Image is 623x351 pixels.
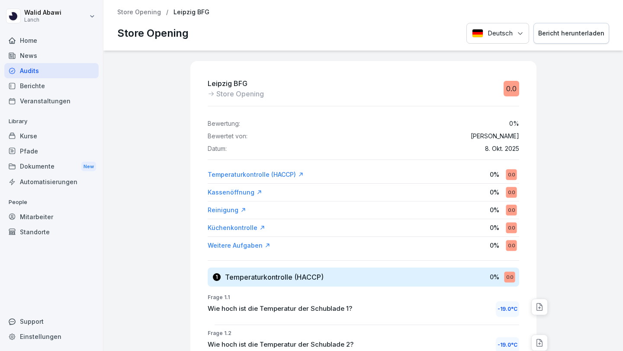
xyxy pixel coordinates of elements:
[208,133,247,140] p: Bewertet von:
[208,329,519,337] p: Frage 1.2
[506,187,517,198] div: 0.0
[4,224,99,239] a: Standorte
[4,33,99,48] a: Home
[466,23,529,44] button: Language
[208,120,240,128] p: Bewertung:
[4,314,99,329] div: Support
[4,159,99,175] a: DokumenteNew
[24,17,61,23] p: Lanch
[533,23,609,44] button: Bericht herunterladen
[490,170,499,179] p: 0 %
[216,89,264,99] p: Store Opening
[173,9,209,16] p: Leipzig BFG
[490,205,499,214] p: 0 %
[4,144,99,159] a: Pfade
[490,272,499,281] p: 0 %
[208,340,353,350] p: Wie hoch ist die Temperatur der Schublade 2?
[506,204,517,215] div: 0.0
[490,188,499,197] p: 0 %
[490,223,499,232] p: 0 %
[208,304,352,314] p: Wie hoch ist die Temperatur der Schublade 1?
[504,271,515,282] div: 0.0
[4,209,99,224] a: Mitarbeiter
[4,48,99,63] a: News
[117,9,161,16] a: Store Opening
[4,174,99,189] a: Automatisierungen
[4,63,99,78] a: Audits
[488,29,513,38] p: Deutsch
[208,170,304,179] a: Temperaturkontrolle (HACCP)
[509,120,519,128] p: 0 %
[4,128,99,144] a: Kurse
[506,240,517,251] div: 0.0
[4,195,99,209] p: People
[166,9,168,16] p: /
[208,78,264,89] p: Leipzig BFG
[81,162,96,172] div: New
[4,159,99,175] div: Dokumente
[117,26,189,41] p: Store Opening
[485,145,519,153] p: 8. Okt. 2025
[496,301,519,317] div: -19.0 °C
[208,294,519,301] p: Frage 1.1
[208,241,270,250] a: Weitere Aufgaben
[213,273,221,281] div: 1
[472,29,483,38] img: Deutsch
[4,78,99,93] a: Berichte
[208,206,246,214] a: Reinigung
[490,241,499,250] p: 0 %
[208,223,265,232] a: Küchenkontrolle
[208,188,262,197] a: Kassenöffnung
[4,93,99,108] a: Veranstaltungen
[504,81,519,96] div: 0.0
[506,169,517,180] div: 0.0
[24,9,61,16] p: Walid Abawi
[506,222,517,233] div: 0.0
[208,145,227,153] p: Datum:
[538,29,604,38] div: Bericht herunterladen
[4,329,99,344] a: Einstellungen
[225,272,324,282] h3: Temperaturkontrolle (HACCP)
[4,115,99,128] p: Library
[471,133,519,140] p: [PERSON_NAME]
